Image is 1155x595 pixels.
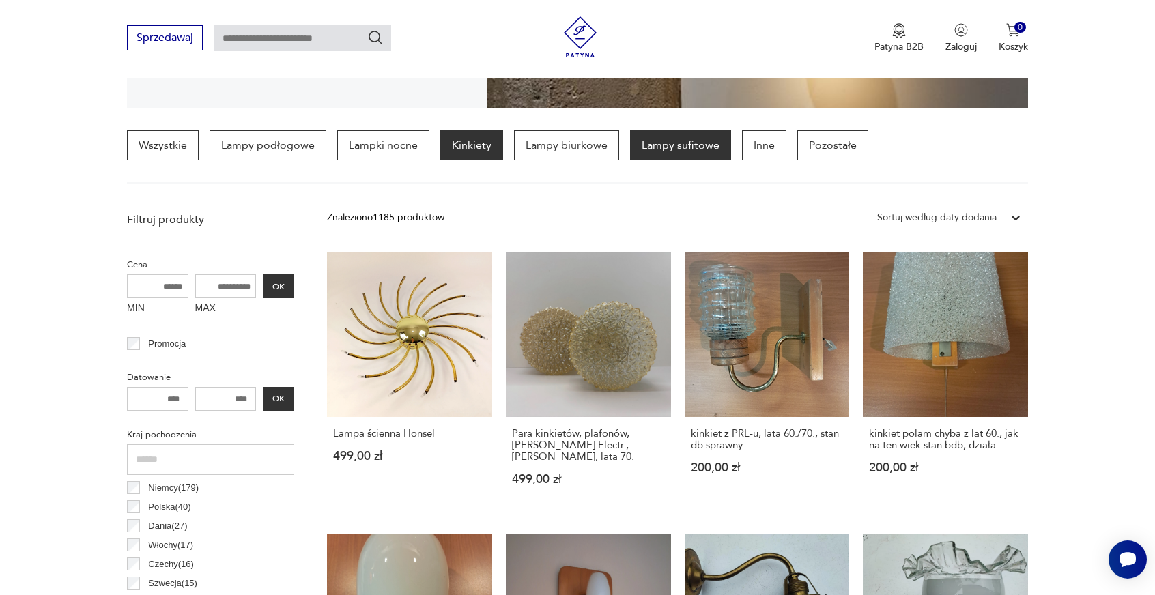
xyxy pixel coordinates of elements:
[742,130,786,160] a: Inne
[874,23,924,53] button: Patyna B2B
[127,130,199,160] a: Wszystkie
[440,130,503,160] a: Kinkiety
[869,428,1022,451] h3: kinkiet polam chyba z lat 60., jak na ten wiek stan bdb, działa
[685,252,850,512] a: kinkiet z PRL-u, lata 60./70., stan db sprawnykinkiet z PRL-u, lata 60./70., stan db sprawny200,0...
[945,40,977,53] p: Zaloguj
[210,130,326,160] a: Lampy podłogowe
[127,212,294,227] p: Filtruj produkty
[1014,22,1026,33] div: 0
[512,428,665,463] h3: Para kinkietów, plafonów, [PERSON_NAME] Electr., [PERSON_NAME], lata 70.
[691,428,844,451] h3: kinkiet z PRL-u, lata 60./70., stan db sprawny
[945,23,977,53] button: Zaloguj
[127,25,203,50] button: Sprzedawaj
[127,298,188,320] label: MIN
[560,16,601,57] img: Patyna - sklep z meblami i dekoracjami vintage
[367,29,384,46] button: Szukaj
[869,462,1022,474] p: 200,00 zł
[148,336,186,351] p: Promocja
[127,370,294,385] p: Datowanie
[148,557,194,572] p: Czechy ( 16 )
[512,474,665,485] p: 499,00 zł
[999,23,1028,53] button: 0Koszyk
[999,40,1028,53] p: Koszyk
[127,427,294,442] p: Kraj pochodzenia
[514,130,619,160] a: Lampy biurkowe
[148,538,193,553] p: Włochy ( 17 )
[630,130,731,160] a: Lampy sufitowe
[327,210,444,225] div: Znaleziono 1185 produktów
[148,576,197,591] p: Szwecja ( 15 )
[954,23,968,37] img: Ikonka użytkownika
[1109,540,1147,579] iframe: Smartsupp widget button
[337,130,429,160] a: Lampki nocne
[333,428,486,439] h3: Lampa ścienna Honsel
[148,499,190,514] p: Polska ( 40 )
[1006,23,1020,37] img: Ikona koszyka
[863,252,1028,512] a: kinkiet polam chyba z lat 60., jak na ten wiek stan bdb, działakinkiet polam chyba z lat 60., jak...
[195,298,257,320] label: MAX
[148,480,199,495] p: Niemcy ( 179 )
[691,462,844,474] p: 200,00 zł
[127,257,294,272] p: Cena
[892,23,906,38] img: Ikona medalu
[333,450,486,462] p: 499,00 zł
[874,23,924,53] a: Ikona medaluPatyna B2B
[327,252,492,512] a: Lampa ścienna HonselLampa ścienna Honsel499,00 zł
[127,34,203,44] a: Sprzedawaj
[877,210,997,225] div: Sortuj według daty dodania
[506,252,671,512] a: Para kinkietów, plafonów, Knud Christensen Electr., Dania, lata 70.Para kinkietów, plafonów, [PER...
[148,519,187,534] p: Dania ( 27 )
[874,40,924,53] p: Patyna B2B
[263,387,294,411] button: OK
[263,274,294,298] button: OK
[797,130,868,160] a: Pozostałe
